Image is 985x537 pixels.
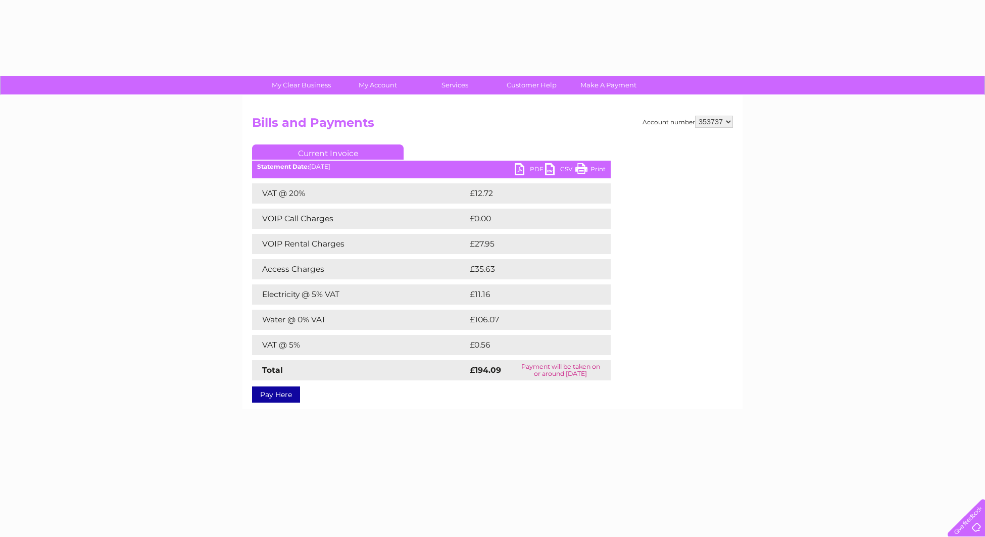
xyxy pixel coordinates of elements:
[252,386,300,403] a: Pay Here
[252,234,467,254] td: VOIP Rental Charges
[413,76,497,94] a: Services
[467,209,587,229] td: £0.00
[575,163,606,178] a: Print
[252,335,467,355] td: VAT @ 5%
[252,183,467,204] td: VAT @ 20%
[567,76,650,94] a: Make A Payment
[257,163,309,170] b: Statement Date:
[260,76,343,94] a: My Clear Business
[467,284,587,305] td: £11.16
[252,209,467,229] td: VOIP Call Charges
[252,310,467,330] td: Water @ 0% VAT
[515,163,545,178] a: PDF
[467,259,590,279] td: £35.63
[511,360,611,380] td: Payment will be taken on or around [DATE]
[467,183,589,204] td: £12.72
[252,259,467,279] td: Access Charges
[490,76,573,94] a: Customer Help
[470,365,501,375] strong: £194.09
[545,163,575,178] a: CSV
[252,116,733,135] h2: Bills and Payments
[467,310,593,330] td: £106.07
[252,163,611,170] div: [DATE]
[467,335,587,355] td: £0.56
[252,284,467,305] td: Electricity @ 5% VAT
[262,365,283,375] strong: Total
[336,76,420,94] a: My Account
[252,144,404,160] a: Current Invoice
[467,234,590,254] td: £27.95
[643,116,733,128] div: Account number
